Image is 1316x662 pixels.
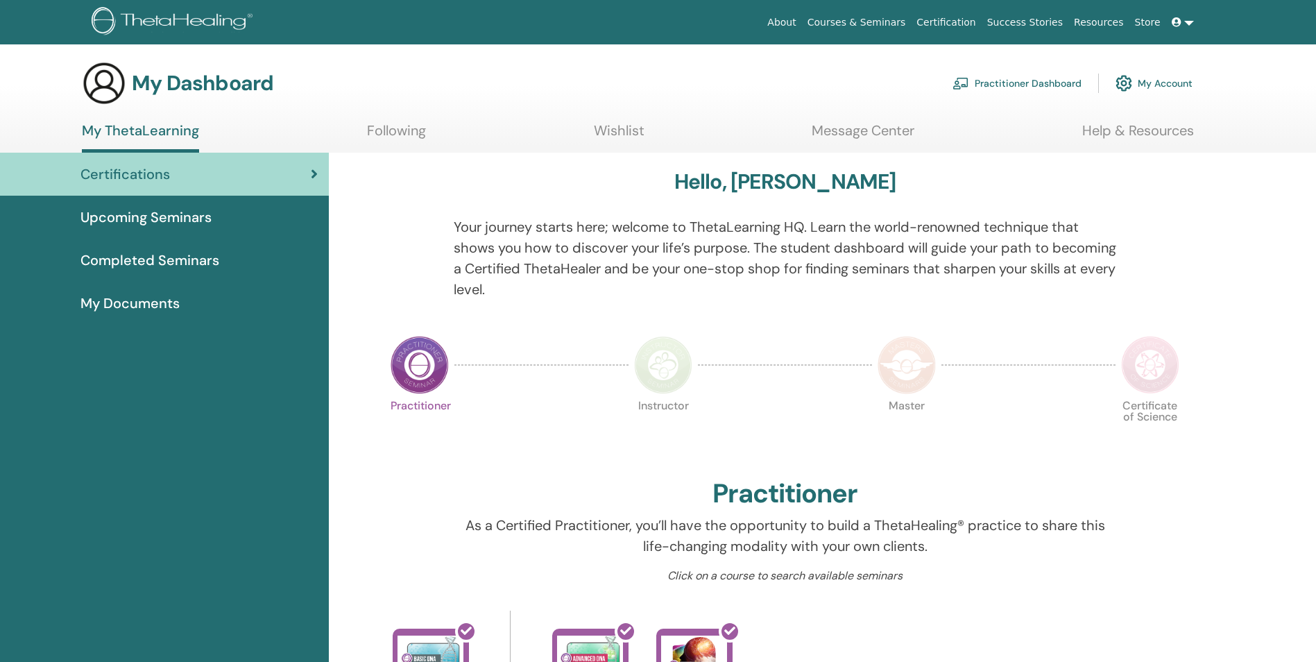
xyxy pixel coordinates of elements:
a: My Account [1116,68,1193,99]
a: Following [367,122,426,149]
a: Help & Resources [1082,122,1194,149]
p: Certificate of Science [1121,400,1179,459]
span: My Documents [80,293,180,314]
a: Certification [911,10,981,35]
p: Instructor [634,400,692,459]
p: Master [878,400,936,459]
span: Certifications [80,164,170,185]
img: logo.png [92,7,257,38]
p: As a Certified Practitioner, you’ll have the opportunity to build a ThetaHealing® practice to sha... [454,515,1116,557]
a: Message Center [812,122,914,149]
a: My ThetaLearning [82,122,199,153]
img: chalkboard-teacher.svg [952,77,969,90]
img: Certificate of Science [1121,336,1179,394]
a: Store [1129,10,1166,35]
a: Practitioner Dashboard [952,68,1082,99]
a: About [762,10,801,35]
p: Click on a course to search available seminars [454,568,1116,584]
img: generic-user-icon.jpg [82,61,126,105]
a: Courses & Seminars [802,10,912,35]
span: Upcoming Seminars [80,207,212,228]
a: Wishlist [594,122,644,149]
img: cog.svg [1116,71,1132,95]
span: Completed Seminars [80,250,219,271]
a: Success Stories [982,10,1068,35]
p: Your journey starts here; welcome to ThetaLearning HQ. Learn the world-renowned technique that sh... [454,217,1116,300]
h3: Hello, [PERSON_NAME] [674,169,896,194]
img: Instructor [634,336,692,394]
h3: My Dashboard [132,71,273,96]
img: Master [878,336,936,394]
p: Practitioner [391,400,449,459]
img: Practitioner [391,336,449,394]
a: Resources [1068,10,1129,35]
h2: Practitioner [712,478,857,510]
